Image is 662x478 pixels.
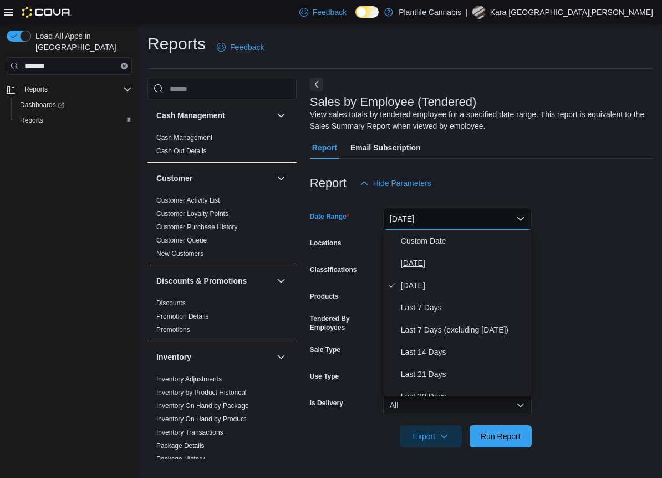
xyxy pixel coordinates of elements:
[274,109,288,122] button: Cash Management
[406,425,455,447] span: Export
[156,312,209,321] span: Promotion Details
[156,223,238,232] span: Customer Purchase History
[156,250,203,258] a: New Customers
[156,351,191,363] h3: Inventory
[212,36,268,58] a: Feedback
[310,372,339,381] label: Use Type
[156,197,220,204] a: Customer Activity List
[22,7,72,18] img: Cova
[400,425,462,447] button: Export
[156,375,222,384] span: Inventory Adjustments
[156,173,192,184] h3: Customer
[2,82,136,97] button: Reports
[383,394,532,416] button: All
[156,110,272,121] button: Cash Management
[16,98,132,112] span: Dashboards
[490,6,653,19] p: Kara [GEOGRAPHIC_DATA][PERSON_NAME]
[310,292,339,301] label: Products
[11,113,136,128] button: Reports
[156,351,272,363] button: Inventory
[310,212,349,221] label: Date Range
[401,345,527,359] span: Last 14 Days
[470,425,532,447] button: Run Report
[16,98,69,112] a: Dashboards
[156,428,223,437] span: Inventory Transactions
[466,6,468,19] p: |
[310,265,357,274] label: Classifications
[156,455,205,464] span: Package History
[20,100,64,109] span: Dashboards
[156,237,207,244] a: Customer Queue
[401,256,527,270] span: [DATE]
[156,388,247,397] span: Inventory by Product Historical
[399,6,461,19] p: Plantlife Cannabis
[156,299,186,308] span: Discounts
[156,326,190,334] a: Promotions
[310,95,477,109] h3: Sales by Employee (Tendered)
[310,177,347,190] h3: Report
[310,78,323,91] button: Next
[310,239,342,248] label: Locations
[16,114,48,127] a: Reports
[156,402,249,410] a: Inventory On Hand by Package
[156,134,212,142] a: Cash Management
[310,345,340,354] label: Sale Type
[156,236,207,245] span: Customer Queue
[383,208,532,230] button: [DATE]
[274,274,288,288] button: Discounts & Promotions
[355,6,379,18] input: Dark Mode
[11,97,136,113] a: Dashboards
[310,399,343,407] label: Is Delivery
[313,7,347,18] span: Feedback
[274,172,288,185] button: Customer
[156,249,203,258] span: New Customers
[373,178,431,189] span: Hide Parameters
[156,415,246,424] span: Inventory On Hand by Product
[20,83,132,96] span: Reports
[274,350,288,364] button: Inventory
[350,137,421,159] span: Email Subscription
[401,301,527,314] span: Last 7 Days
[16,114,132,127] span: Reports
[147,194,297,265] div: Customer
[481,431,521,442] span: Run Report
[156,429,223,436] a: Inventory Transactions
[230,42,264,53] span: Feedback
[156,375,222,383] a: Inventory Adjustments
[156,210,228,218] a: Customer Loyalty Points
[401,323,527,336] span: Last 7 Days (excluding [DATE])
[24,85,48,94] span: Reports
[156,313,209,320] a: Promotion Details
[312,137,337,159] span: Report
[156,415,246,423] a: Inventory On Hand by Product
[156,209,228,218] span: Customer Loyalty Points
[147,131,297,162] div: Cash Management
[156,389,247,396] a: Inventory by Product Historical
[156,442,205,450] a: Package Details
[7,77,132,157] nav: Complex example
[156,173,272,184] button: Customer
[156,325,190,334] span: Promotions
[156,196,220,205] span: Customer Activity List
[156,133,212,142] span: Cash Management
[401,390,527,403] span: Last 30 Days
[401,234,527,248] span: Custom Date
[156,299,186,307] a: Discounts
[156,147,207,155] span: Cash Out Details
[156,275,272,286] button: Discounts & Promotions
[310,109,648,132] div: View sales totals by tendered employee for a specified date range. This report is equivalent to t...
[156,441,205,450] span: Package Details
[147,296,297,341] div: Discounts & Promotions
[401,368,527,381] span: Last 21 Days
[472,6,486,19] div: Kara St.Louis
[156,110,225,121] h3: Cash Management
[295,1,351,23] a: Feedback
[31,31,132,53] span: Load All Apps in [GEOGRAPHIC_DATA]
[20,83,52,96] button: Reports
[156,147,207,155] a: Cash Out Details
[147,33,206,55] h1: Reports
[310,314,379,332] label: Tendered By Employees
[401,279,527,292] span: [DATE]
[121,63,128,69] button: Clear input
